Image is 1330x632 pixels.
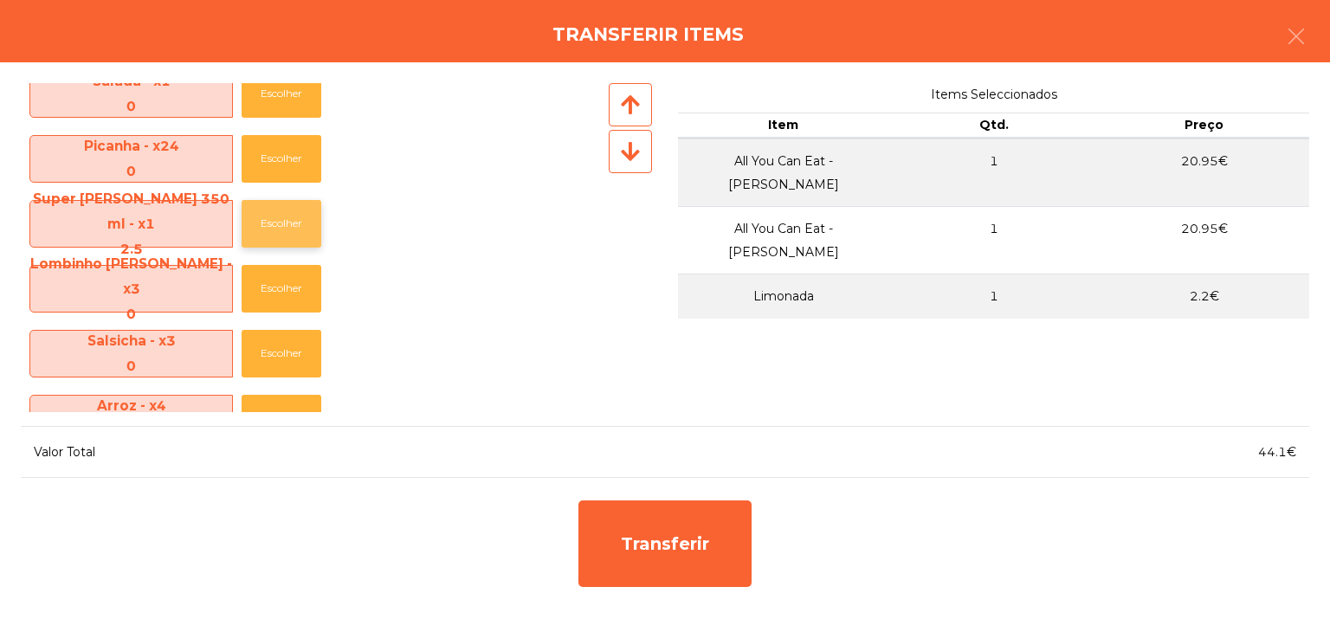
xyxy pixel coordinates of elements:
div: Transferir [578,500,752,587]
button: Escolher [242,135,321,183]
td: 2.2€ [1099,274,1309,319]
span: Valor Total [34,444,95,460]
div: 0 [30,94,232,119]
button: Escolher [242,330,321,377]
td: 20.95€ [1099,206,1309,274]
button: Escolher [242,395,321,442]
td: 1 [888,206,1099,274]
td: All You Can Eat - [PERSON_NAME] [678,139,888,206]
span: Arroz - x4 [30,393,232,443]
td: 1 [888,139,1099,206]
th: Qtd. [888,113,1099,139]
div: 0 [30,301,232,326]
span: Items Seleccionados [678,83,1309,106]
span: 44.1€ [1258,444,1296,460]
span: Lombinho [PERSON_NAME] - x3 [30,251,232,327]
td: Limonada [678,274,888,319]
span: Picanha - x24 [30,133,232,184]
td: 20.95€ [1099,139,1309,206]
div: 0 [30,158,232,184]
div: 0 [30,353,232,378]
button: Escolher [242,265,321,313]
td: All You Can Eat - [PERSON_NAME] [678,206,888,274]
button: Escolher [242,70,321,118]
div: 2.5 [30,236,232,261]
span: Super [PERSON_NAME] 350 ml - x1 [30,186,232,262]
th: Item [678,113,888,139]
span: Salada - x1 [30,68,232,119]
td: 1 [888,274,1099,319]
span: Salsicha - x3 [30,328,232,378]
h4: Transferir items [552,22,744,48]
th: Preço [1099,113,1309,139]
button: Escolher [242,200,321,248]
